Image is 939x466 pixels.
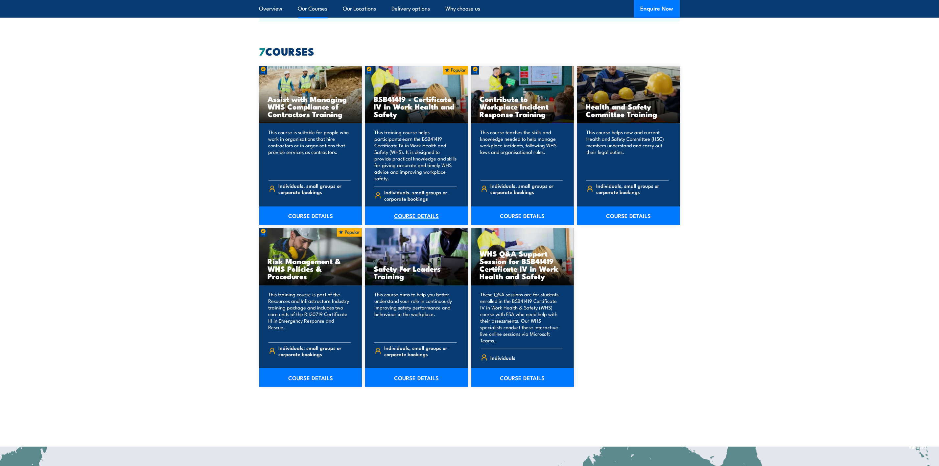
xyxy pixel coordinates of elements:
h3: Risk Management & WHS Policies & Procedures [268,257,354,280]
a: COURSE DETAILS [471,207,574,225]
a: COURSE DETAILS [365,207,468,225]
h3: Health and Safety Committee Training [586,103,671,118]
strong: 7 [259,43,266,59]
a: COURSE DETAILS [577,207,680,225]
p: This course helps new and current Health and Safety Committee (HSC) members understand and carry ... [586,129,669,175]
h3: WHS Q&A Support Session for BSB41419 Certificate IV in Work Health and Safety [480,250,566,280]
span: Individuals, small groups or corporate bookings [597,183,669,195]
h2: COURSES [259,46,680,56]
h3: Safety For Leaders Training [374,265,459,280]
p: This training course helps participants earn the BSB41419 Certificate IV in Work Health and Safet... [374,129,457,182]
p: This course teaches the skills and knowledge needed to help manage workplace incidents, following... [481,129,563,175]
p: This training course is part of the Resources and Infrastructure Industry training package and in... [269,291,351,337]
p: This course aims to help you better understand your role in continuously improving safety perform... [374,291,457,337]
span: Individuals [490,353,515,363]
a: COURSE DETAILS [471,368,574,387]
h3: Contribute to Workplace Incident Response Training [480,95,566,118]
h3: Assist with Managing WHS Compliance of Contractors Training [268,95,354,118]
span: Individuals, small groups or corporate bookings [278,345,351,357]
p: This course is suitable for people who work in organisations that hire contractors or in organisa... [269,129,351,175]
span: Individuals, small groups or corporate bookings [278,183,351,195]
h3: BSB41419 - Certificate IV in Work Health and Safety [374,95,459,118]
a: COURSE DETAILS [365,368,468,387]
span: Individuals, small groups or corporate bookings [385,345,457,357]
span: Individuals, small groups or corporate bookings [385,189,457,202]
p: These Q&A sessions are for students enrolled in the BSB41419 Certificate IV in Work Health & Safe... [481,291,563,344]
a: COURSE DETAILS [259,368,362,387]
a: COURSE DETAILS [259,207,362,225]
span: Individuals, small groups or corporate bookings [490,183,563,195]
